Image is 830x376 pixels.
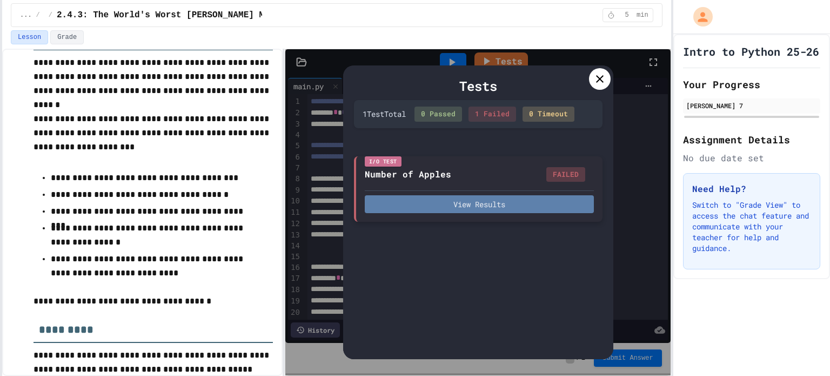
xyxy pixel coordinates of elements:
h3: Need Help? [692,182,811,195]
span: / [36,11,40,19]
div: FAILED [546,167,585,182]
button: Lesson [11,30,48,44]
span: min [637,11,648,19]
h2: Your Progress [683,77,820,92]
p: Switch to "Grade View" to access the chat feature and communicate with your teacher for help and ... [692,200,811,254]
button: View Results [365,195,594,213]
div: 0 Timeout [523,107,574,122]
div: Number of Apples [365,168,451,181]
div: 1 Failed [468,107,516,122]
button: Grade [50,30,84,44]
h2: Assignment Details [683,132,820,147]
div: 0 Passed [414,107,462,122]
div: I/O Test [365,156,401,167]
div: Tests [354,76,603,96]
div: My Account [682,4,715,29]
div: [PERSON_NAME] 7 [686,101,817,110]
div: No due date set [683,151,820,164]
h1: Intro to Python 25-26 [683,44,819,59]
span: / [49,11,52,19]
span: ... [20,11,32,19]
span: 2.4.3: The World's Worst [PERSON_NAME] Market [57,9,290,22]
span: 5 [618,11,635,19]
div: 1 Test Total [363,108,406,120]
